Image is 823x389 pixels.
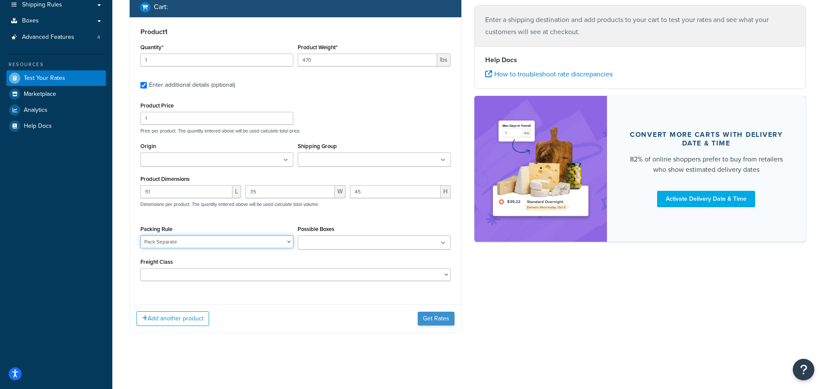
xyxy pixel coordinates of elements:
button: Get Rates [418,312,454,326]
button: Open Resource Center [793,359,814,380]
label: Product Price [140,102,174,109]
label: Packing Rule [140,226,172,232]
li: Advanced Features [6,29,106,45]
span: H [441,185,451,198]
p: Dimensions per product. The quantity entered above will be used calculate total volume. [138,201,319,207]
a: Test Your Rates [6,70,106,86]
a: Marketplace [6,86,106,102]
div: Convert more carts with delivery date & time [628,130,785,148]
span: Marketplace [24,91,56,98]
span: Boxes [22,17,39,25]
a: Boxes [6,13,106,29]
h2: Cart : [154,3,168,11]
button: Add another product [137,311,209,326]
input: 0.00 [298,54,437,66]
a: Activate Delivery Date & Time [657,191,755,207]
input: Enter additional details (optional) [140,82,147,89]
label: Quantity* [140,44,163,51]
a: Advanced Features4 [6,29,106,45]
img: feature-image-ddt-36eae7f7280da8017bfb280eaccd9c446f90b1fe08728e4019434db127062ab4.png [487,109,594,229]
span: Shipping Rules [22,1,62,9]
span: 4 [97,34,100,41]
a: Help Docs [6,118,106,134]
label: Freight Class [140,259,173,265]
label: Product Dimensions [140,176,190,182]
label: Origin [140,143,156,149]
span: Advanced Features [22,34,74,41]
div: 82% of online shoppers prefer to buy from retailers who show estimated delivery dates [628,154,785,175]
h4: Help Docs [485,55,795,65]
p: Enter a shipping destination and add products to your cart to test your rates and see what your c... [485,14,795,38]
div: Resources [6,61,106,68]
span: W [335,185,346,198]
span: Test Your Rates [24,75,65,82]
input: 0 [140,54,293,66]
a: How to troubleshoot rate discrepancies [485,69,613,79]
label: Shipping Group [298,143,337,149]
span: lbs [437,54,451,66]
span: Help Docs [24,123,52,130]
span: Analytics [24,107,48,114]
label: Product Weight* [298,44,337,51]
h3: Product 1 [140,28,451,36]
a: Analytics [6,102,106,118]
div: Enter additional details (optional) [149,79,235,91]
span: L [232,185,241,198]
p: Price per product. The quantity entered above will be used calculate total price. [138,128,453,134]
label: Possible Boxes [298,226,334,232]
